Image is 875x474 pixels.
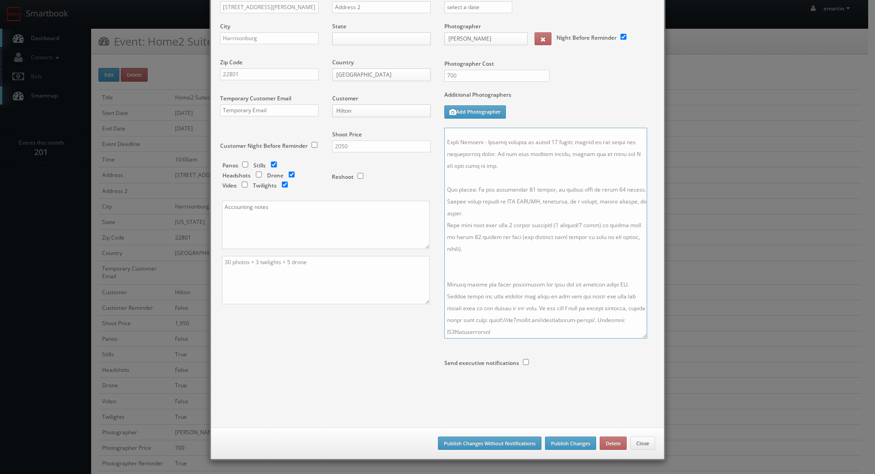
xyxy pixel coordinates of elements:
[444,32,528,45] a: [PERSON_NAME]
[332,94,358,102] label: Customer
[437,60,662,68] label: Photographer Cost
[222,256,430,304] textarea: 30 photos + 3 twilights + 5 drone
[556,34,617,42] label: Night Before Reminder
[545,437,596,450] button: Publish Changes
[220,104,319,116] input: Temporary Email
[253,161,266,169] label: Stills
[444,70,550,82] input: Photographer Cost
[630,437,655,450] button: Close
[332,130,362,138] label: Shoot Price
[220,32,319,44] input: City
[253,182,277,189] label: Twilights
[444,105,506,119] button: Add Photographer
[444,22,481,30] label: Photographer
[220,22,230,30] label: City
[336,69,418,81] span: [GEOGRAPHIC_DATA]
[222,161,238,169] label: Panos
[336,105,418,117] span: Hilton
[332,104,431,117] a: Hilton
[220,58,242,66] label: Zip Code
[444,1,512,13] input: select a date
[220,94,291,102] label: Temporary Customer Email
[332,22,346,30] label: State
[600,437,627,450] button: Delete
[222,172,251,179] label: Headshots
[332,141,431,152] input: Shoot Price
[444,359,519,367] label: Send executive notifications
[220,68,319,80] input: Zip Code
[332,68,431,81] a: [GEOGRAPHIC_DATA]
[448,33,515,45] span: [PERSON_NAME]
[267,172,283,179] label: Drone
[220,1,319,13] input: Address
[222,182,237,189] label: Video
[332,1,431,13] input: Address 2
[220,142,308,150] label: Customer Night Before Reminder
[444,128,647,339] textarea: Loremi dolorsi am Cons Adipis. Elitseddo eius 6/00. Temp incid utlaboree 6 dolo magna/aliquaeni/a...
[332,173,354,181] label: Reshoot
[444,91,655,103] label: Additional Photographers
[438,437,541,450] button: Publish Changes Without Notifications
[332,58,354,66] label: Country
